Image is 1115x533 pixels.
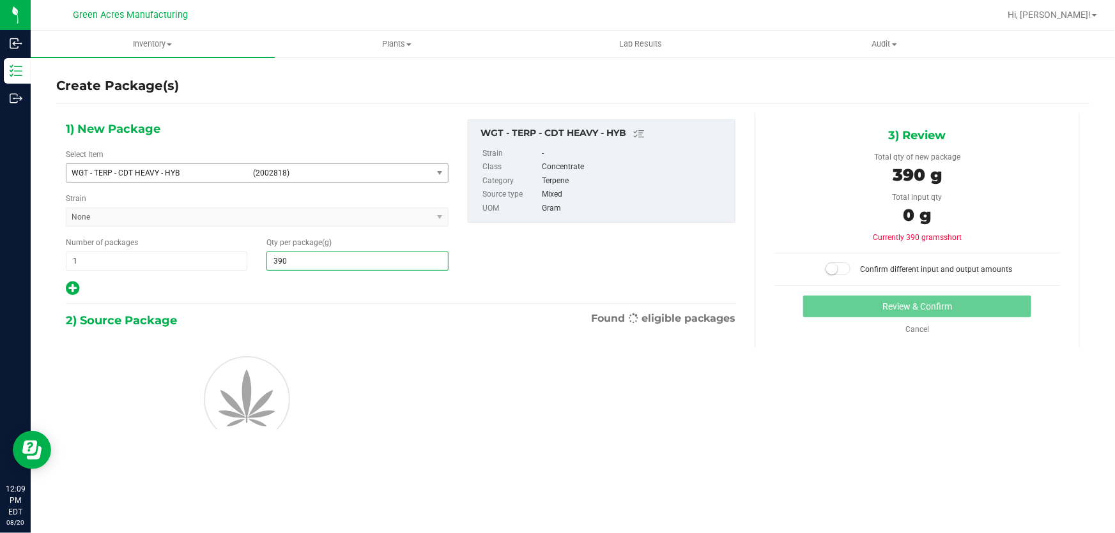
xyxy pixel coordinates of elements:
span: WGT - TERP - CDT HEAVY - HYB [72,169,245,177]
iframe: Resource center [13,431,51,469]
inline-svg: Outbound [10,92,22,105]
span: Found eligible packages [591,311,735,326]
a: Plants [275,31,519,57]
div: - [542,147,728,161]
input: 1 [66,252,247,270]
label: Strain [482,147,540,161]
span: Green Acres Manufacturing [73,10,188,20]
span: (2002818) [253,169,427,177]
span: Add new output [66,287,79,296]
span: Number of packages [66,238,138,247]
a: Audit [762,31,1006,57]
span: 2) Source Package [66,311,177,330]
span: Plants [275,38,518,50]
p: 12:09 PM EDT [6,483,25,518]
label: Strain [66,193,86,204]
inline-svg: Inventory [10,64,22,77]
p: 08/20 [6,518,25,527]
a: Lab Results [519,31,763,57]
span: Currently 390 grams [873,233,962,242]
h4: Create Package(s) [56,77,179,95]
span: 1) New Package [66,119,160,139]
label: Source type [482,188,540,202]
div: Mixed [542,188,728,202]
label: Select Item [66,149,104,160]
label: UOM [482,202,540,216]
span: short [944,233,962,242]
span: Total input qty [892,193,942,202]
inline-svg: Inbound [10,37,22,50]
span: Confirm different input and output amounts [860,265,1012,274]
div: Terpene [542,174,728,188]
label: Category [482,174,540,188]
div: Concentrate [542,160,728,174]
label: Class [482,160,540,174]
span: Hi, [PERSON_NAME]! [1008,10,1091,20]
span: 0 g [903,205,931,225]
a: Cancel [905,325,929,334]
span: select [432,164,448,182]
div: Gram [542,202,728,216]
span: Lab Results [602,38,679,50]
span: Inventory [31,38,275,50]
span: 390 g [893,165,942,185]
span: 3) Review [888,126,946,145]
span: (g) [322,238,332,247]
div: WGT - TERP - CDT HEAVY - HYB [481,126,728,142]
button: Review & Confirm [803,296,1032,317]
span: Audit [763,38,1006,50]
a: Inventory [31,31,275,57]
span: Qty per package [266,238,332,247]
span: Total qty of new package [874,153,960,161]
